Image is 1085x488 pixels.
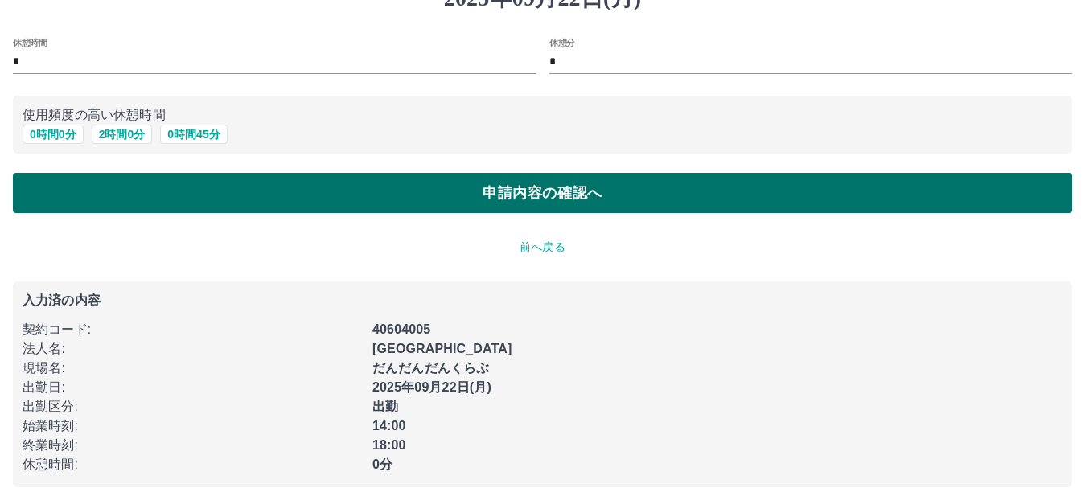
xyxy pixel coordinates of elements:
[23,105,1062,125] p: 使用頻度の高い休憩時間
[23,455,363,474] p: 休憩時間 :
[13,239,1072,256] p: 前へ戻る
[372,419,406,433] b: 14:00
[23,339,363,359] p: 法人名 :
[13,36,47,48] label: 休憩時間
[372,342,512,355] b: [GEOGRAPHIC_DATA]
[372,438,406,452] b: 18:00
[23,294,1062,307] p: 入力済の内容
[372,322,430,336] b: 40604005
[23,378,363,397] p: 出勤日 :
[13,173,1072,213] button: 申請内容の確認へ
[23,359,363,378] p: 現場名 :
[160,125,227,144] button: 0時間45分
[92,125,153,144] button: 2時間0分
[372,361,489,375] b: だんだんだんくらぶ
[549,36,575,48] label: 休憩分
[372,400,398,413] b: 出勤
[372,380,491,394] b: 2025年09月22日(月)
[23,125,84,144] button: 0時間0分
[23,416,363,436] p: 始業時刻 :
[23,320,363,339] p: 契約コード :
[23,436,363,455] p: 終業時刻 :
[23,397,363,416] p: 出勤区分 :
[372,457,392,471] b: 0分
